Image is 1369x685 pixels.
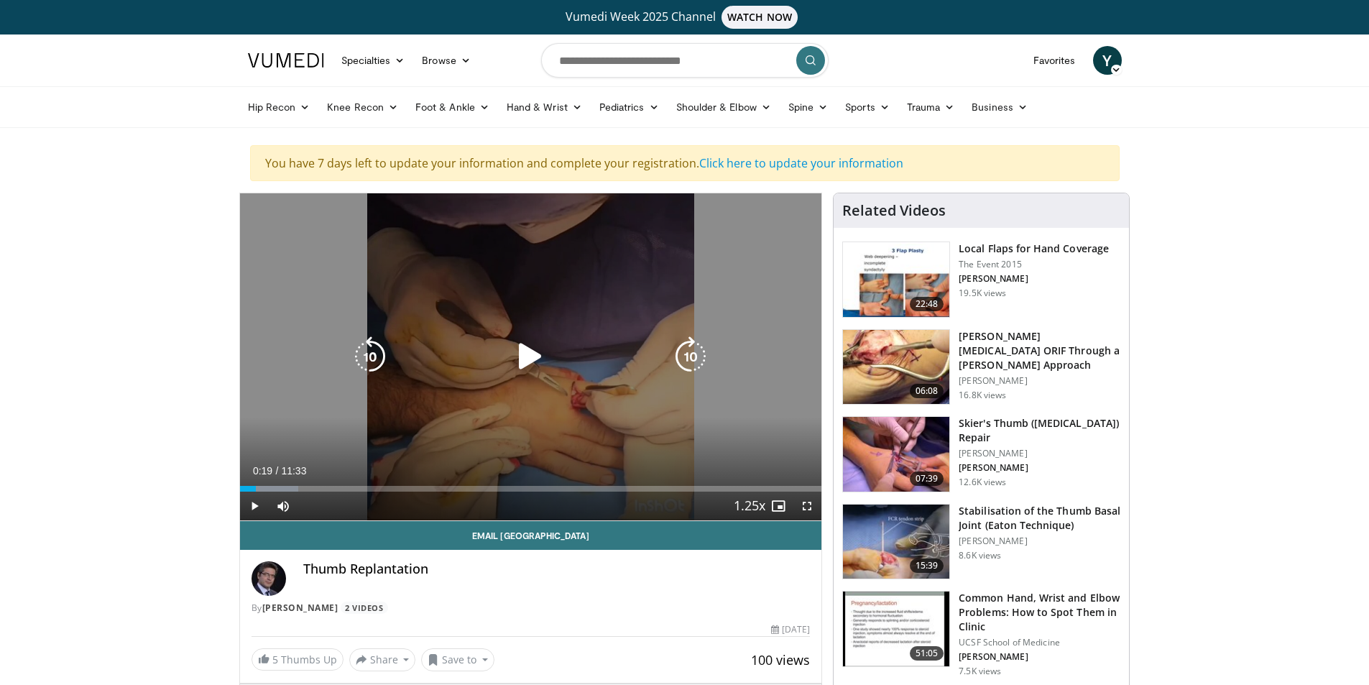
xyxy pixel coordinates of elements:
[541,43,829,78] input: Search topics, interventions
[910,384,944,398] span: 06:08
[248,53,324,68] img: VuMedi Logo
[262,602,338,614] a: [PERSON_NAME]
[959,550,1001,561] p: 8.6K views
[240,486,822,492] div: Progress Bar
[252,561,286,596] img: Avatar
[910,558,944,573] span: 15:39
[959,666,1001,677] p: 7.5K views
[252,648,344,671] a: 5 Thumbs Up
[842,329,1120,405] a: 06:08 [PERSON_NAME][MEDICAL_DATA] ORIF Through a [PERSON_NAME] Approach [PERSON_NAME] 16.8K views
[842,416,1120,492] a: 07:39 Skier's Thumb ([MEDICAL_DATA]) Repair [PERSON_NAME] [PERSON_NAME] 12.6K views
[303,561,811,577] h4: Thumb Replantation
[349,648,416,671] button: Share
[959,259,1109,270] p: The Event 2015
[333,46,414,75] a: Specialties
[910,646,944,661] span: 51:05
[959,288,1006,299] p: 19.5K views
[959,375,1120,387] p: [PERSON_NAME]
[699,155,903,171] a: Click here to update your information
[959,591,1120,634] h3: Common Hand, Wrist and Elbow Problems: How to Spot Them in Clinic
[341,602,388,614] a: 2 Videos
[843,330,949,405] img: af335e9d-3f89-4d46-97d1-d9f0cfa56dd9.150x105_q85_crop-smart_upscale.jpg
[735,492,764,520] button: Playback Rate
[959,448,1120,459] p: [PERSON_NAME]
[959,535,1120,547] p: [PERSON_NAME]
[843,592,949,666] img: 8a80b912-e7da-4adf-b05d-424f1ac09a1c.150x105_q85_crop-smart_upscale.jpg
[407,93,498,121] a: Foot & Ankle
[842,591,1120,677] a: 51:05 Common Hand, Wrist and Elbow Problems: How to Spot Them in Clinic UCSF School of Medicine [...
[413,46,479,75] a: Browse
[898,93,964,121] a: Trauma
[1093,46,1122,75] a: Y
[421,648,494,671] button: Save to
[910,297,944,311] span: 22:48
[281,465,306,477] span: 11:33
[240,521,822,550] a: Email [GEOGRAPHIC_DATA]
[771,623,810,636] div: [DATE]
[722,6,798,29] span: WATCH NOW
[842,202,946,219] h4: Related Videos
[318,93,407,121] a: Knee Recon
[240,193,822,521] video-js: Video Player
[252,602,811,615] div: By
[959,477,1006,488] p: 12.6K views
[591,93,668,121] a: Pediatrics
[959,504,1120,533] h3: Stabilisation of the Thumb Basal Joint (Eaton Technique)
[276,465,279,477] span: /
[269,492,298,520] button: Mute
[239,93,319,121] a: Hip Recon
[910,472,944,486] span: 07:39
[751,651,810,668] span: 100 views
[1025,46,1084,75] a: Favorites
[963,93,1036,121] a: Business
[764,492,793,520] button: Enable picture-in-picture mode
[959,637,1120,648] p: UCSF School of Medicine
[668,93,780,121] a: Shoulder & Elbow
[959,329,1120,372] h3: [PERSON_NAME][MEDICAL_DATA] ORIF Through a [PERSON_NAME] Approach
[842,504,1120,580] a: 15:39 Stabilisation of the Thumb Basal Joint (Eaton Technique) [PERSON_NAME] 8.6K views
[959,390,1006,401] p: 16.8K views
[780,93,836,121] a: Spine
[843,417,949,492] img: cf79e27c-792e-4c6a-b4db-18d0e20cfc31.150x105_q85_crop-smart_upscale.jpg
[250,145,1120,181] div: You have 7 days left to update your information and complete your registration.
[842,242,1120,318] a: 22:48 Local Flaps for Hand Coverage The Event 2015 [PERSON_NAME] 19.5K views
[240,492,269,520] button: Play
[836,93,898,121] a: Sports
[843,242,949,317] img: b6f583b7-1888-44fa-9956-ce612c416478.150x105_q85_crop-smart_upscale.jpg
[959,462,1120,474] p: [PERSON_NAME]
[253,465,272,477] span: 0:19
[498,93,591,121] a: Hand & Wrist
[250,6,1120,29] a: Vumedi Week 2025 ChannelWATCH NOW
[793,492,821,520] button: Fullscreen
[843,505,949,579] img: abbb8fbb-6d8f-4f51-8ac9-71c5f2cab4bf.150x105_q85_crop-smart_upscale.jpg
[959,242,1109,256] h3: Local Flaps for Hand Coverage
[959,273,1109,285] p: [PERSON_NAME]
[959,651,1120,663] p: [PERSON_NAME]
[959,416,1120,445] h3: Skier's Thumb ([MEDICAL_DATA]) Repair
[272,653,278,666] span: 5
